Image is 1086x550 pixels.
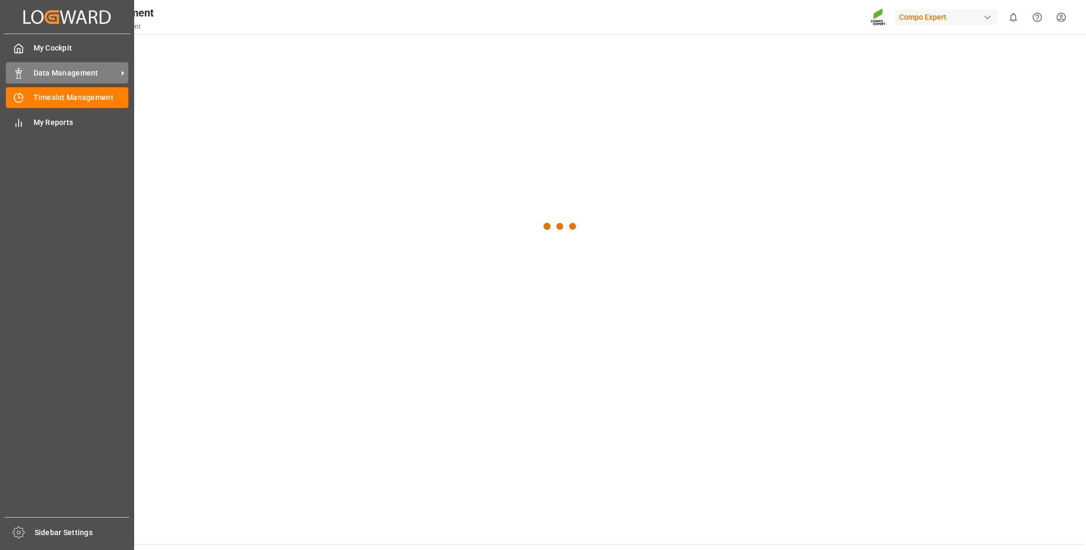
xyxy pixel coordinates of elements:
span: Sidebar Settings [35,527,130,538]
span: Timeslot Management [34,92,129,103]
a: Timeslot Management [6,87,128,108]
button: Compo Expert [895,7,1001,27]
span: My Cockpit [34,43,129,54]
span: Data Management [34,68,118,79]
div: Compo Expert [895,10,997,25]
span: My Reports [34,117,129,128]
button: Help Center [1025,5,1049,29]
a: My Reports [6,112,128,132]
button: show 0 new notifications [1001,5,1025,29]
img: Screenshot%202023-09-29%20at%2010.02.21.png_1712312052.png [870,8,887,27]
a: My Cockpit [6,38,128,59]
